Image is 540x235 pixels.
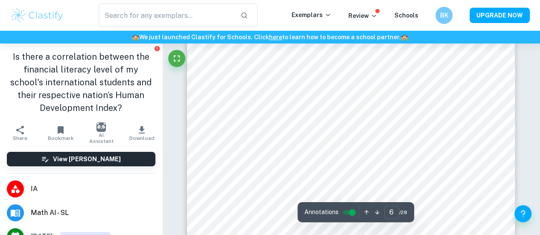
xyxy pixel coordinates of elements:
button: Help and Feedback [514,205,531,222]
button: Download [122,121,162,145]
button: View [PERSON_NAME] [7,152,155,166]
span: Math AI - SL [31,208,155,218]
h6: We just launched Clastify for Schools. Click to learn how to become a school partner. [2,32,538,42]
a: Schools [394,12,418,19]
span: 🏫 [401,34,408,41]
span: Bookmark [48,135,74,141]
h6: BK [439,11,449,20]
img: Clastify logo [10,7,64,24]
span: Annotations [304,208,339,217]
span: / 28 [399,209,407,216]
input: Search for any exemplars... [99,3,234,27]
p: Exemplars [292,10,331,20]
img: AI Assistant [96,122,106,132]
span: Download [129,135,155,141]
span: 🏫 [132,34,139,41]
h6: View [PERSON_NAME] [53,154,121,164]
button: Report issue [154,45,161,52]
a: here [269,34,282,41]
button: Bookmark [41,121,81,145]
button: BK [435,7,452,24]
h1: Is there a correlation between the financial literacy level of my school's international students... [7,50,155,114]
p: Review [348,11,377,20]
button: AI Assistant [81,121,122,145]
span: AI Assistant [86,132,117,144]
button: UPGRADE NOW [470,8,530,23]
span: IA [31,184,155,194]
button: Fullscreen [168,50,185,67]
span: Share [13,135,27,141]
